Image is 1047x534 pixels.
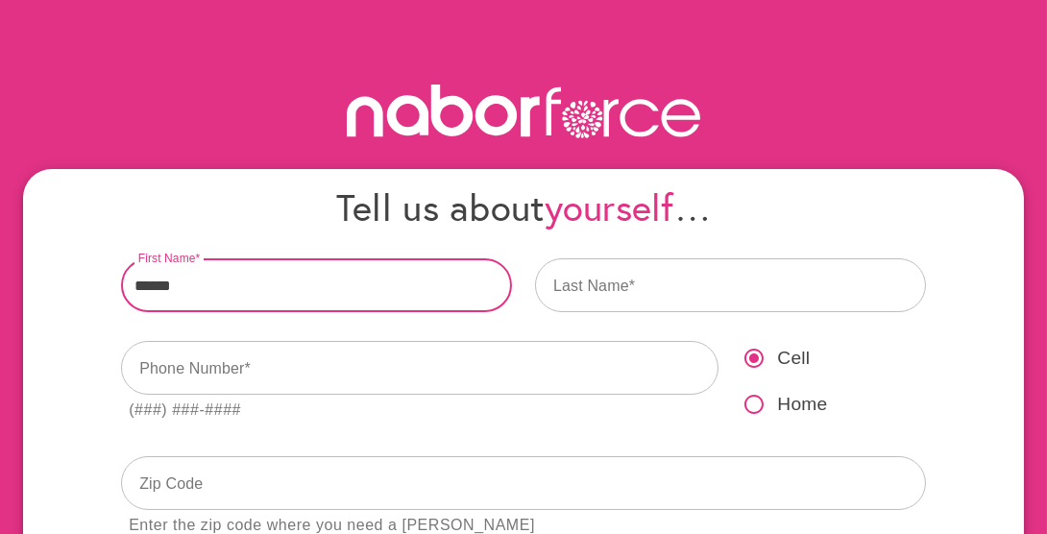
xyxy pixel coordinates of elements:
[545,182,674,231] span: yourself
[777,345,810,373] span: Cell
[121,184,926,230] h4: Tell us about …
[777,391,827,419] span: Home
[129,398,241,424] div: (###) ###-####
